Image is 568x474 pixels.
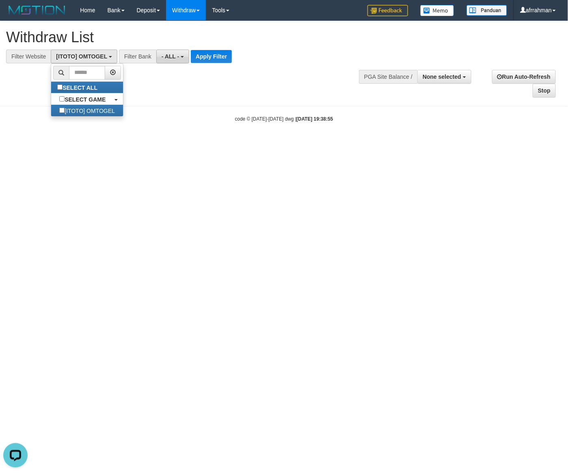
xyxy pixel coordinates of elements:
[65,96,106,103] b: SELECT GAME
[367,5,408,16] img: Feedback.jpg
[359,70,417,84] div: PGA Site Balance /
[156,50,189,63] button: - ALL -
[466,5,507,16] img: panduan.png
[492,70,556,84] a: Run Auto-Refresh
[51,105,123,116] label: [ITOTO] OMTOGEL
[56,53,107,60] span: [ITOTO] OMTOGEL
[162,53,179,60] span: - ALL -
[296,116,333,122] strong: [DATE] 19:38:55
[533,84,556,97] a: Stop
[191,50,232,63] button: Apply Filter
[6,29,371,45] h1: Withdraw List
[59,108,65,113] input: [ITOTO] OMTOGEL
[51,82,106,93] label: SELECT ALL
[6,4,68,16] img: MOTION_logo.png
[51,93,123,105] a: SELECT GAME
[420,5,454,16] img: Button%20Memo.svg
[57,84,63,90] input: SELECT ALL
[235,116,333,122] small: code © [DATE]-[DATE] dwg |
[417,70,471,84] button: None selected
[423,74,461,80] span: None selected
[3,3,28,28] button: Open LiveChat chat widget
[59,96,65,102] input: SELECT GAME
[51,50,117,63] button: [ITOTO] OMTOGEL
[6,50,51,63] div: Filter Website
[119,50,156,63] div: Filter Bank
